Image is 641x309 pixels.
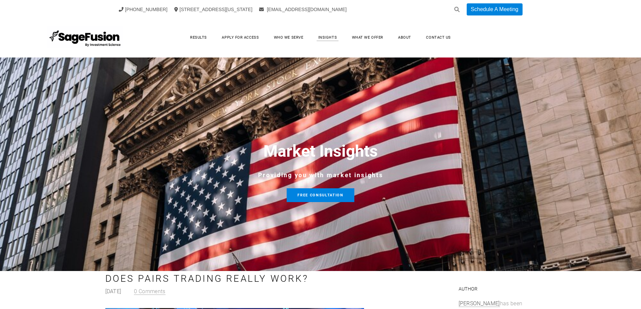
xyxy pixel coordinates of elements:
[467,3,522,15] a: Schedule A Meeting
[105,273,309,284] a: Does Pairs Trading Really Work?
[267,32,310,43] a: Who We Serve
[287,188,354,202] a: free consultation
[345,32,390,43] a: What We Offer
[119,7,168,12] a: [PHONE_NUMBER]
[259,7,347,12] a: [EMAIL_ADDRESS][DOMAIN_NAME]
[183,32,214,43] a: Results
[263,142,378,161] font: Market Insights
[459,282,533,296] h2: Author
[134,288,165,295] a: 0 Comments
[391,32,418,43] a: About
[215,32,265,43] a: Apply for Access
[459,300,500,307] a: [PERSON_NAME]
[297,193,343,197] span: free consultation
[174,7,253,12] a: [STREET_ADDRESS][US_STATE]
[312,32,344,43] a: Insights
[258,171,383,179] span: Providing you with market insights
[47,26,123,49] img: SageFusion | Intelligent Investment Management
[105,289,121,296] span: [DATE]
[419,32,458,43] a: Contact Us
